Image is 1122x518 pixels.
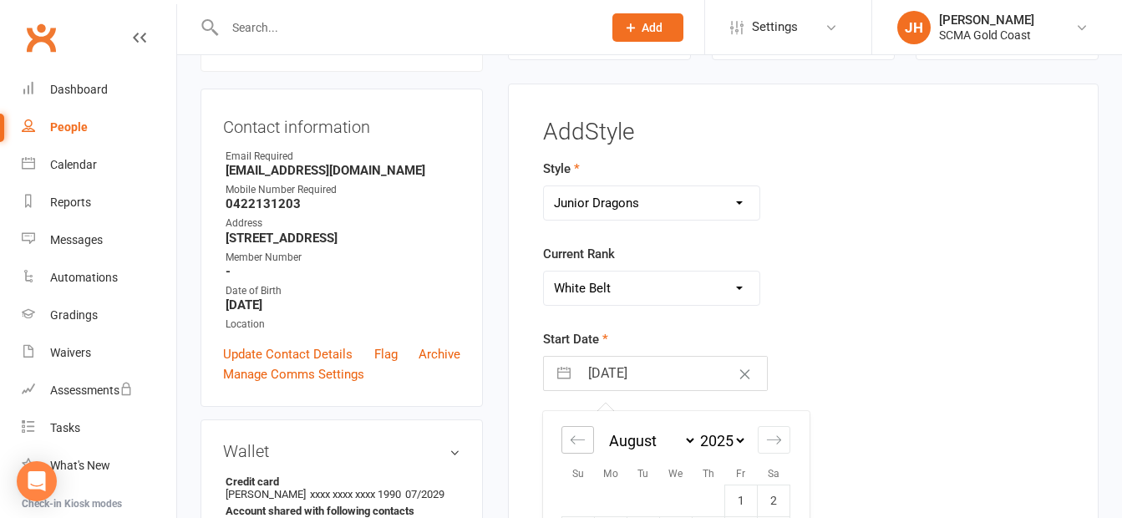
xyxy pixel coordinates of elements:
[226,182,460,198] div: Mobile Number Required
[543,329,608,349] label: Start Date
[50,196,91,209] div: Reports
[22,447,176,485] a: What's New
[223,111,460,136] h3: Contact information
[50,421,80,434] div: Tasks
[223,442,460,460] h3: Wallet
[572,468,584,480] small: Su
[226,216,460,231] div: Address
[22,259,176,297] a: Automations
[20,17,62,58] a: Clubworx
[226,297,460,312] strong: [DATE]
[758,485,790,516] td: Saturday, August 2, 2025
[226,250,460,266] div: Member Number
[543,244,615,264] label: Current Rank
[226,264,460,279] strong: -
[226,317,460,333] div: Location
[22,146,176,184] a: Calendar
[637,468,648,480] small: Tu
[730,358,759,389] button: Clear Date
[226,231,460,246] strong: [STREET_ADDRESS]
[226,196,460,211] strong: 0422131203
[226,149,460,165] div: Email Required
[374,344,398,364] a: Flag
[703,468,714,480] small: Th
[897,11,931,44] div: JH
[22,109,176,146] a: People
[22,221,176,259] a: Messages
[17,461,57,501] div: Open Intercom Messenger
[310,488,401,500] span: xxxx xxxx xxxx 1990
[50,233,103,246] div: Messages
[419,344,460,364] a: Archive
[50,158,97,171] div: Calendar
[579,357,767,390] input: Select Start Date
[50,120,88,134] div: People
[561,426,594,454] div: Move backward to switch to the previous month.
[939,13,1034,28] div: [PERSON_NAME]
[543,159,580,179] label: Style
[50,83,108,96] div: Dashboard
[758,426,790,454] div: Move forward to switch to the next month.
[226,505,452,517] strong: Account shared with following contacts
[226,163,460,178] strong: [EMAIL_ADDRESS][DOMAIN_NAME]
[405,488,444,500] span: 07/2029
[725,485,758,516] td: Friday, August 1, 2025
[752,8,798,46] span: Settings
[50,383,133,397] div: Assessments
[939,28,1034,43] div: SCMA Gold Coast
[50,346,91,359] div: Waivers
[226,283,460,299] div: Date of Birth
[226,475,452,488] strong: Credit card
[50,459,110,472] div: What's New
[22,334,176,372] a: Waivers
[736,468,745,480] small: Fr
[22,409,176,447] a: Tasks
[50,271,118,284] div: Automations
[543,119,1064,145] h3: Add Style
[22,71,176,109] a: Dashboard
[220,16,591,39] input: Search...
[642,21,663,34] span: Add
[22,372,176,409] a: Assessments
[603,468,618,480] small: Mo
[668,468,683,480] small: We
[22,184,176,221] a: Reports
[768,468,779,480] small: Sa
[612,13,683,42] button: Add
[22,297,176,334] a: Gradings
[50,308,98,322] div: Gradings
[223,364,364,384] a: Manage Comms Settings
[223,344,353,364] a: Update Contact Details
